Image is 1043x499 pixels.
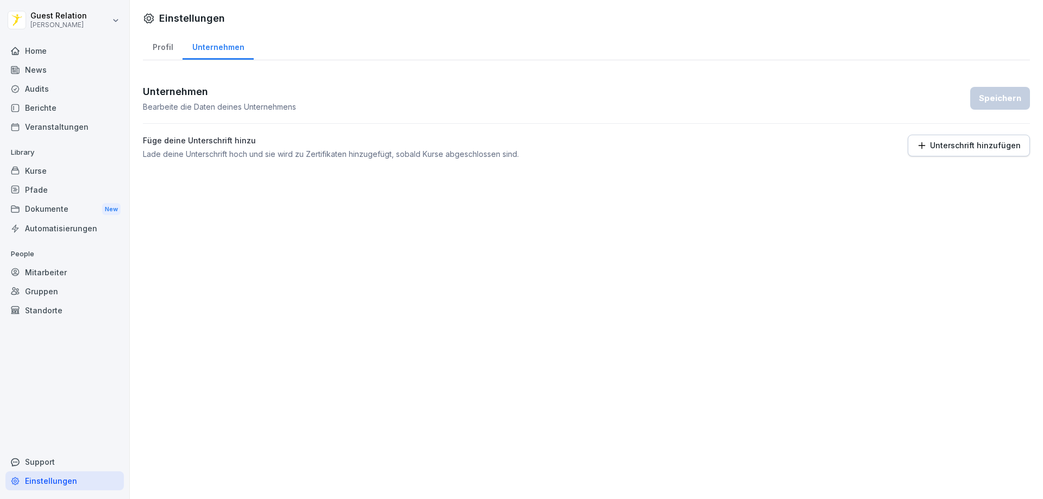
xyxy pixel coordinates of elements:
p: Guest Relation [30,11,87,21]
div: Dokumente [5,199,124,219]
div: Support [5,452,124,471]
a: Berichte [5,98,124,117]
a: Profil [143,32,183,60]
a: Veranstaltungen [5,117,124,136]
p: Lade deine Unterschrift hoch und sie wird zu Zertifikaten hinzugefügt, sobald Kurse abgeschlossen... [143,148,581,160]
label: Füge deine Unterschrift hinzu [143,135,581,146]
h3: Unternehmen [143,84,296,99]
p: Library [5,144,124,161]
div: New [102,203,121,216]
a: Einstellungen [5,471,124,490]
h1: Einstellungen [159,11,225,26]
a: Pfade [5,180,124,199]
p: Unterschrift hinzufügen [930,141,1021,150]
p: People [5,245,124,263]
a: Kurse [5,161,124,180]
a: Audits [5,79,124,98]
a: Mitarbeiter [5,263,124,282]
a: Home [5,41,124,60]
a: Automatisierungen [5,219,124,238]
div: Speichern [979,92,1021,104]
a: DokumenteNew [5,199,124,219]
a: Unternehmen [183,32,254,60]
p: Bearbeite die Daten deines Unternehmens [143,101,296,112]
button: Unterschrift hinzufügen [908,135,1030,156]
p: [PERSON_NAME] [30,21,87,29]
a: Gruppen [5,282,124,301]
a: News [5,60,124,79]
button: Speichern [970,87,1030,110]
a: Standorte [5,301,124,320]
